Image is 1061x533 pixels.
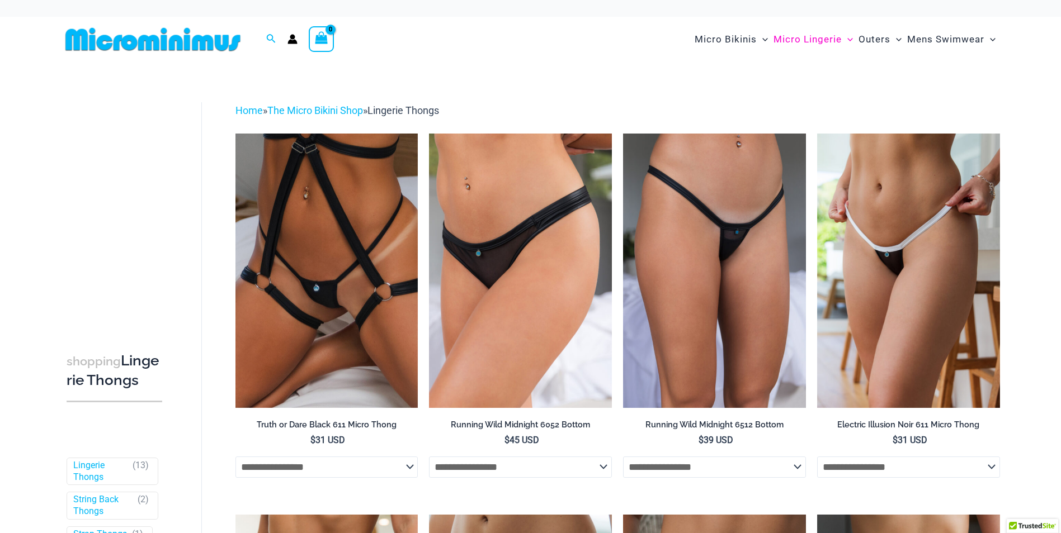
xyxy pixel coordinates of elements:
[623,420,806,434] a: Running Wild Midnight 6512 Bottom
[893,435,927,445] bdi: 31 USD
[774,25,842,54] span: Micro Lingerie
[504,435,539,445] bdi: 45 USD
[904,22,998,56] a: Mens SwimwearMenu ToggleMenu Toggle
[771,22,856,56] a: Micro LingerieMenu ToggleMenu Toggle
[817,134,1000,407] a: Electric Illusion Noir Micro 01Electric Illusion Noir Micro 02Electric Illusion Noir Micro 02
[623,134,806,407] img: Running Wild Midnight 6512 Bottom 10
[623,420,806,430] h2: Running Wild Midnight 6512 Bottom
[842,25,853,54] span: Menu Toggle
[817,420,1000,434] a: Electric Illusion Noir 611 Micro Thong
[984,25,996,54] span: Menu Toggle
[699,435,704,445] span: $
[817,420,1000,430] h2: Electric Illusion Noir 611 Micro Thong
[287,34,298,44] a: Account icon link
[695,25,757,54] span: Micro Bikinis
[309,26,334,52] a: View Shopping Cart, empty
[757,25,768,54] span: Menu Toggle
[235,134,418,407] a: Truth or Dare Black Micro 02Truth or Dare Black 1905 Bodysuit 611 Micro 12Truth or Dare Black 190...
[267,104,363,116] a: The Micro Bikini Shop
[429,420,612,434] a: Running Wild Midnight 6052 Bottom
[73,460,128,483] a: Lingerie Thongs
[690,21,1001,58] nav: Site Navigation
[135,460,145,470] span: 13
[138,494,149,517] span: ( )
[133,460,149,483] span: ( )
[140,494,145,505] span: 2
[429,134,612,407] a: Running Wild Midnight 6052 Bottom 01Running Wild Midnight 1052 Top 6052 Bottom 05Running Wild Mid...
[623,134,806,407] a: Running Wild Midnight 6512 Bottom 10Running Wild Midnight 6512 Bottom 2Running Wild Midnight 6512...
[310,435,315,445] span: $
[504,435,510,445] span: $
[817,134,1000,407] img: Electric Illusion Noir Micro 01
[61,27,245,52] img: MM SHOP LOGO FLAT
[907,25,984,54] span: Mens Swimwear
[429,420,612,430] h2: Running Wild Midnight 6052 Bottom
[859,25,890,54] span: Outers
[67,93,167,317] iframe: TrustedSite Certified
[890,25,902,54] span: Menu Toggle
[67,354,121,368] span: shopping
[235,420,418,434] a: Truth or Dare Black 611 Micro Thong
[67,351,162,390] h3: Lingerie Thongs
[310,435,345,445] bdi: 31 USD
[429,134,612,407] img: Running Wild Midnight 6052 Bottom 01
[367,104,439,116] span: Lingerie Thongs
[266,32,276,46] a: Search icon link
[699,435,733,445] bdi: 39 USD
[893,435,898,445] span: $
[856,22,904,56] a: OutersMenu ToggleMenu Toggle
[235,134,418,407] img: Truth or Dare Black Micro 02
[235,104,439,116] span: » »
[235,420,418,430] h2: Truth or Dare Black 611 Micro Thong
[692,22,771,56] a: Micro BikinisMenu ToggleMenu Toggle
[235,104,263,116] a: Home
[73,494,133,517] a: String Back Thongs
